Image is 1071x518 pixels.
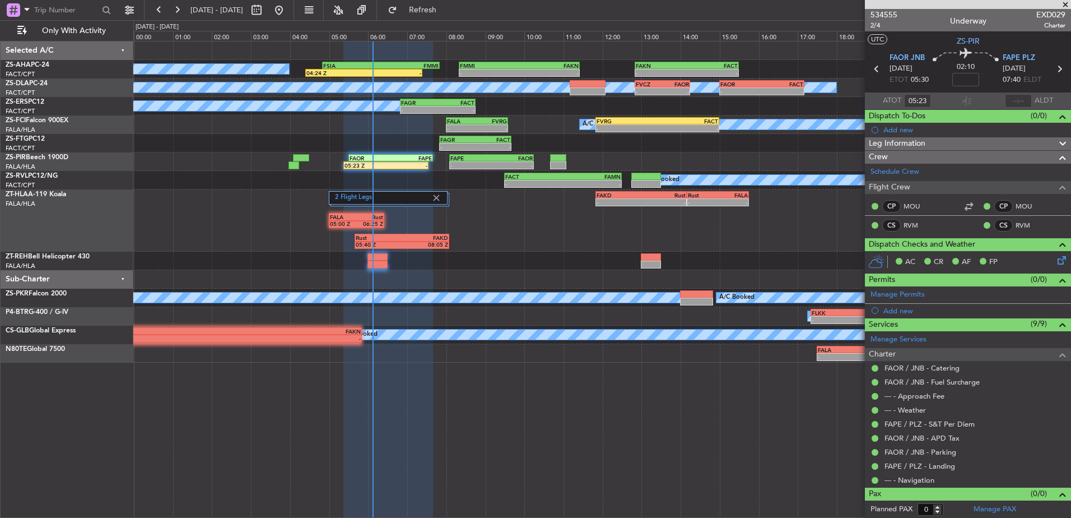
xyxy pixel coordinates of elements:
[597,118,658,124] div: FVRG
[904,94,931,108] input: --:--
[904,201,929,211] a: MOU
[1031,318,1047,330] span: (9/9)
[1016,220,1041,230] a: RVM
[1031,488,1047,499] span: (0/0)
[34,2,99,18] input: Trip Number
[798,31,837,41] div: 17:00
[641,199,686,206] div: -
[1036,9,1065,21] span: EXD029
[6,191,28,198] span: ZT-HLA
[329,31,369,41] div: 05:00
[662,88,689,95] div: -
[989,257,998,268] span: FP
[477,118,506,124] div: FVRG
[883,306,1065,316] div: Add new
[1035,95,1053,107] span: ALDT
[6,309,68,316] a: P4-BTRG-400 / G-IV
[306,70,364,76] div: 04:24 Z
[399,6,446,14] span: Refresh
[720,81,762,87] div: FAOR
[460,70,519,76] div: -
[6,136,45,142] a: ZS-FTGPC12
[6,117,68,124] a: ZS-FCIFalcon 900EX
[870,166,919,178] a: Schedule Crew
[883,125,1065,135] div: Add new
[29,27,118,35] span: Only With Activity
[1036,21,1065,30] span: Charter
[344,162,386,169] div: 05:23 Z
[6,290,29,297] span: ZS-PKR
[884,391,944,401] a: --- - Approach Fee
[477,125,506,132] div: -
[381,62,439,69] div: FMMI
[6,70,35,78] a: FACT/CPT
[884,447,956,457] a: FAOR / JNB - Parking
[720,88,762,95] div: -
[6,136,29,142] span: ZS-FTG
[884,377,980,387] a: FAOR / JNB - Fuel Surcharge
[6,154,68,161] a: ZS-PIRBeech 1900D
[6,80,29,87] span: ZS-DLA
[368,31,407,41] div: 06:00
[812,317,851,323] div: -
[1031,274,1047,285] span: (0/0)
[1003,53,1035,64] span: FAPE PLZ
[636,81,663,87] div: FVCZ
[870,21,897,30] span: 2/4
[178,328,361,335] div: FAKN
[491,155,533,161] div: FAOR
[446,31,486,41] div: 08:00
[563,173,621,180] div: FAMN
[882,219,901,232] div: CS
[658,118,719,124] div: FACT
[884,419,975,429] a: FAPE / PLZ - S&T Per Diem
[519,70,579,76] div: -
[6,253,28,260] span: ZT-REH
[1003,75,1021,86] span: 07:40
[438,99,474,106] div: FACT
[603,31,642,41] div: 12:00
[718,192,747,198] div: FALA
[884,363,960,373] a: FAOR / JNB - Catering
[447,125,477,132] div: -
[870,9,897,21] span: 534555
[869,274,895,286] span: Permits
[681,31,720,41] div: 14:00
[962,257,971,268] span: AF
[524,31,564,41] div: 10:00
[662,81,689,87] div: FAOR
[519,62,579,69] div: FAKN
[957,62,975,73] span: 02:10
[957,35,980,47] span: ZS-PIR
[364,70,422,76] div: -
[870,334,926,345] a: Manage Services
[597,125,658,132] div: -
[6,253,90,260] a: ZT-REHBell Helicopter 430
[636,70,687,76] div: -
[6,144,35,152] a: FACT/CPT
[597,192,641,198] div: FAKD
[6,173,28,179] span: ZS-RVL
[869,110,925,123] span: Dispatch To-Dos
[890,75,908,86] span: ETOT
[1016,201,1041,211] a: MOU
[6,173,58,179] a: ZS-RVLPC12/NG
[884,461,955,471] a: FAPE / PLZ - Landing
[1023,75,1041,86] span: ELDT
[869,348,896,361] span: Charter
[6,99,28,105] span: ZS-ERS
[440,136,475,143] div: FAGR
[1031,110,1047,122] span: (0/0)
[563,181,621,187] div: -
[251,31,290,41] div: 03:00
[583,116,618,133] div: A/C Booked
[641,192,686,198] div: Rust
[505,181,563,187] div: -
[386,162,427,169] div: -
[6,262,35,270] a: FALA/HLA
[12,22,122,40] button: Only With Activity
[884,475,934,485] a: --- - Navigation
[356,234,402,241] div: Rust
[687,70,738,76] div: -
[994,219,1013,232] div: CS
